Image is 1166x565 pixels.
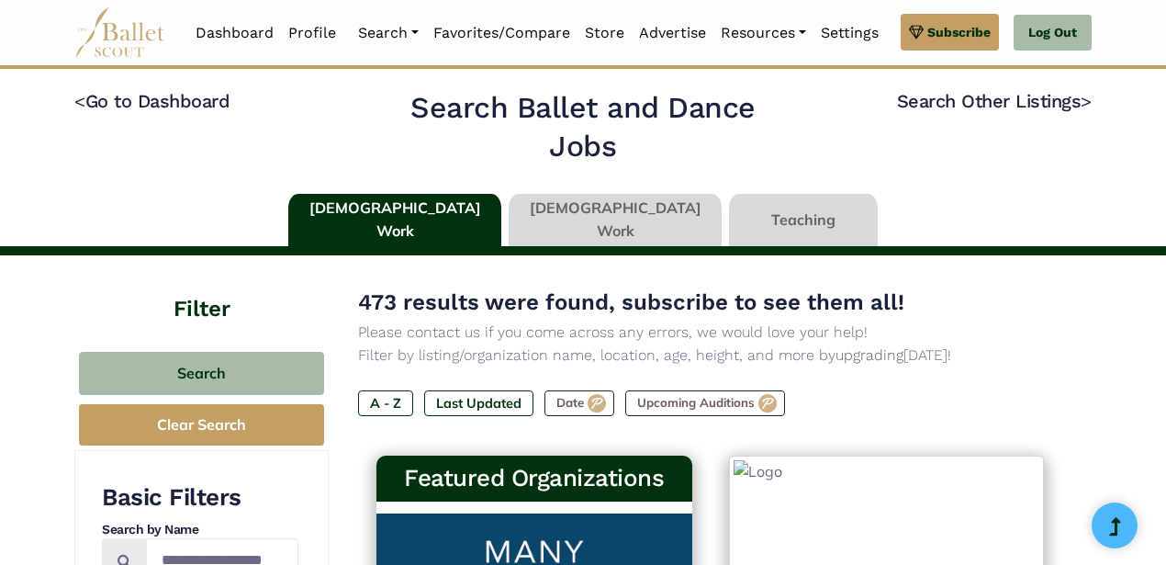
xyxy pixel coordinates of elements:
button: Clear Search [79,404,324,446]
a: Search Other Listings> [897,90,1092,112]
a: Settings [813,14,886,52]
button: Search [79,352,324,395]
code: < [74,89,85,112]
a: Favorites/Compare [426,14,577,52]
a: <Go to Dashboard [74,90,230,112]
label: Last Updated [424,390,533,416]
p: Filter by listing/organization name, location, age, height, and more by [DATE]! [358,344,1062,367]
p: Please contact us if you come across any errors, we would love your help! [358,321,1062,345]
h4: Search by Name [102,521,298,539]
li: Teaching [725,194,881,247]
h2: Search Ballet and Dance Jobs [387,89,779,165]
a: upgrading [835,346,903,364]
h3: Featured Organizations [391,463,678,494]
li: [DEMOGRAPHIC_DATA] Work [505,194,725,247]
label: A - Z [358,390,413,416]
a: Resources [713,14,813,52]
a: Profile [281,14,343,52]
a: Store [577,14,632,52]
h3: Basic Filters [102,482,298,514]
a: Subscribe [901,14,999,51]
img: gem.svg [909,22,924,42]
li: [DEMOGRAPHIC_DATA] Work [285,194,505,247]
a: Advertise [632,14,713,52]
span: Subscribe [927,22,991,42]
a: Dashboard [188,14,281,52]
a: Log Out [1014,15,1092,51]
h4: Filter [74,255,329,324]
a: Search [351,14,426,52]
code: > [1081,89,1092,112]
label: Upcoming Auditions [625,390,785,416]
label: Date [544,390,614,416]
span: 473 results were found, subscribe to see them all! [358,289,904,315]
